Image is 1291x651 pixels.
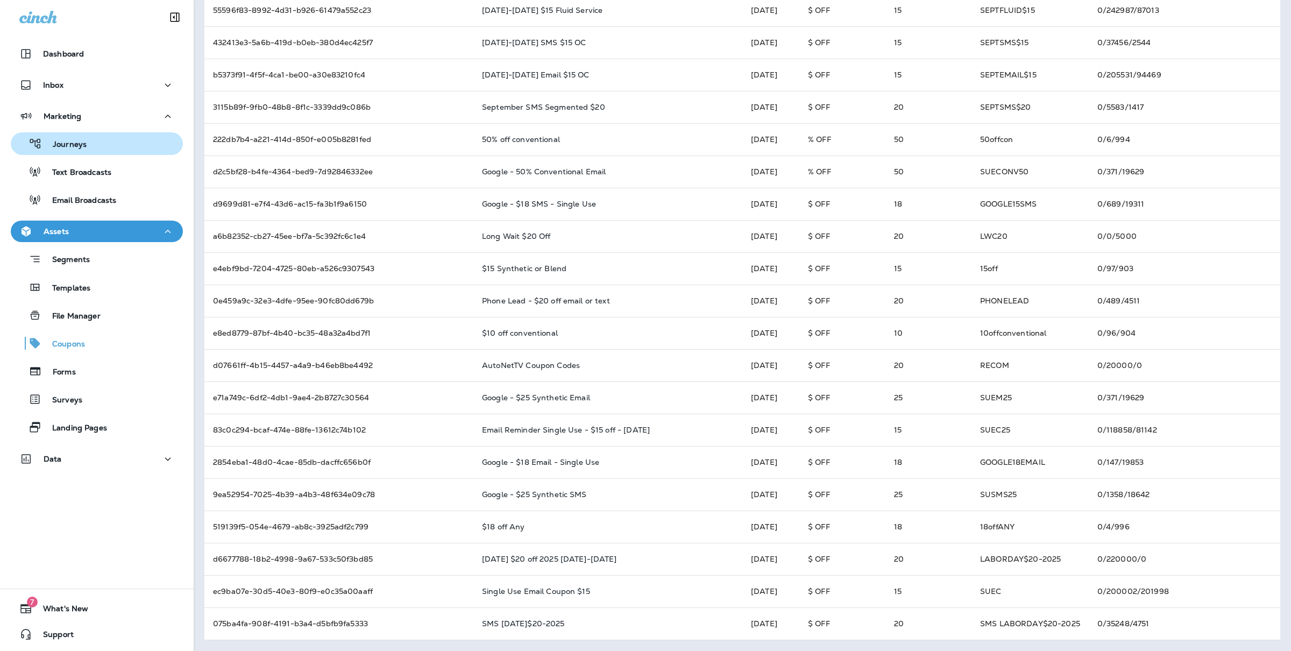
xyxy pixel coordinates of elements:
[799,317,885,349] td: $ OFF
[11,132,183,155] button: Journeys
[482,296,610,305] p: Phone Lead - $20 off email or text
[799,155,885,188] td: % OFF
[204,91,473,123] td: 3115b89f-9fb0-48b8-8f1c-3339dd9c086b
[799,446,885,478] td: $ OFF
[482,329,558,337] p: $10 off conventional
[742,478,799,511] td: [DATE]
[11,188,183,211] button: Email Broadcasts
[742,188,799,220] td: [DATE]
[482,555,617,563] p: [DATE] $20 off 2025 [DATE]-[DATE]
[11,416,183,438] button: Landing Pages
[11,304,183,327] button: File Manager
[204,511,473,543] td: 519139f5-054e-4679-ab8c-3925adf2c799
[971,317,1089,349] td: 10offconventional
[799,414,885,446] td: $ OFF
[971,26,1089,59] td: SEPTSMS$15
[32,630,74,643] span: Support
[11,221,183,242] button: Assets
[482,426,650,434] p: Email Reminder Single Use - $15 off - [DATE]
[1089,155,1280,188] td: 0 / 371 / 19629
[482,458,599,466] p: Google - $18 Email - Single Use
[742,607,799,640] td: [DATE]
[11,388,183,411] button: Surveys
[44,227,69,236] p: Assets
[971,414,1089,446] td: SUEC25
[11,43,183,65] button: Dashboard
[204,317,473,349] td: e8ed8779-87bf-4b40-bc35-48a32a4bd7f1
[204,543,473,575] td: d6677788-18b2-4998-9a67-533c50f3bd85
[204,59,473,91] td: b5373f91-4f5f-4ca1-be00-a30e83210fc4
[41,423,107,434] p: Landing Pages
[885,188,971,220] td: 18
[204,220,473,252] td: a6b82352-cb27-45ee-bf7a-5c392fc6c1e4
[799,478,885,511] td: $ OFF
[43,49,84,58] p: Dashboard
[1089,511,1280,543] td: 0 / 4 / 996
[885,59,971,91] td: 15
[41,284,90,294] p: Templates
[204,414,473,446] td: 83c0c294-bcaf-474e-88fe-13612c74b102
[1089,414,1280,446] td: 0 / 118858 / 81142
[1089,317,1280,349] td: 0 / 96 / 904
[1089,188,1280,220] td: 0 / 689 / 19311
[204,381,473,414] td: e71a749c-6df2-4db1-9ae4-2b8727c30564
[1089,575,1280,607] td: 0 / 200002 / 201998
[742,511,799,543] td: [DATE]
[204,26,473,59] td: 432413e3-5a6b-419d-b0eb-380d4ec425f7
[204,607,473,640] td: 075ba4fa-908f-4191-b3a4-d5bfb9fa5333
[11,360,183,383] button: Forms
[885,478,971,511] td: 25
[42,140,87,150] p: Journeys
[799,59,885,91] td: $ OFF
[41,339,85,350] p: Coupons
[482,70,590,79] p: [DATE]-[DATE] Email $15 OC
[11,105,183,127] button: Marketing
[32,604,88,617] span: What's New
[482,38,586,47] p: [DATE]-[DATE] SMS $15 OC
[11,624,183,645] button: Support
[885,252,971,285] td: 15
[742,252,799,285] td: [DATE]
[204,155,473,188] td: d2c5bf28-b4fe-4364-bed9-7d92846332ee
[482,232,550,240] p: Long Wait $20 Off
[44,455,62,463] p: Data
[11,448,183,470] button: Data
[799,607,885,640] td: $ OFF
[742,285,799,317] td: [DATE]
[1089,123,1280,155] td: 0 / 6 / 994
[1089,543,1280,575] td: 0 / 220000 / 0
[885,123,971,155] td: 50
[885,575,971,607] td: 15
[11,598,183,619] button: 7What's New
[885,26,971,59] td: 15
[742,91,799,123] td: [DATE]
[42,367,76,378] p: Forms
[742,575,799,607] td: [DATE]
[971,123,1089,155] td: 50offcon
[482,619,565,628] p: SMS [DATE]$20-2025
[799,285,885,317] td: $ OFF
[41,168,111,178] p: Text Broadcasts
[885,155,971,188] td: 50
[482,135,560,144] p: 50% off conventional
[799,381,885,414] td: $ OFF
[799,543,885,575] td: $ OFF
[971,252,1089,285] td: 15off
[204,252,473,285] td: e4ebf9bd-7204-4725-80eb-a526c9307543
[482,361,580,370] p: AutoNetTV Coupon Codes
[204,575,473,607] td: ec9ba07e-30d5-40e3-80f9-e0c35a00aaff
[1089,220,1280,252] td: 0 / 0 / 5000
[742,414,799,446] td: [DATE]
[1089,381,1280,414] td: 0 / 371 / 19629
[41,312,101,322] p: File Manager
[204,285,473,317] td: 0e459a9c-32e3-4dfe-95ee-90fc80dd679b
[799,26,885,59] td: $ OFF
[885,543,971,575] td: 20
[44,112,81,121] p: Marketing
[41,196,116,206] p: Email Broadcasts
[11,247,183,271] button: Segments
[742,155,799,188] td: [DATE]
[11,332,183,355] button: Coupons
[1089,478,1280,511] td: 0 / 1358 / 18642
[971,381,1089,414] td: SUEM25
